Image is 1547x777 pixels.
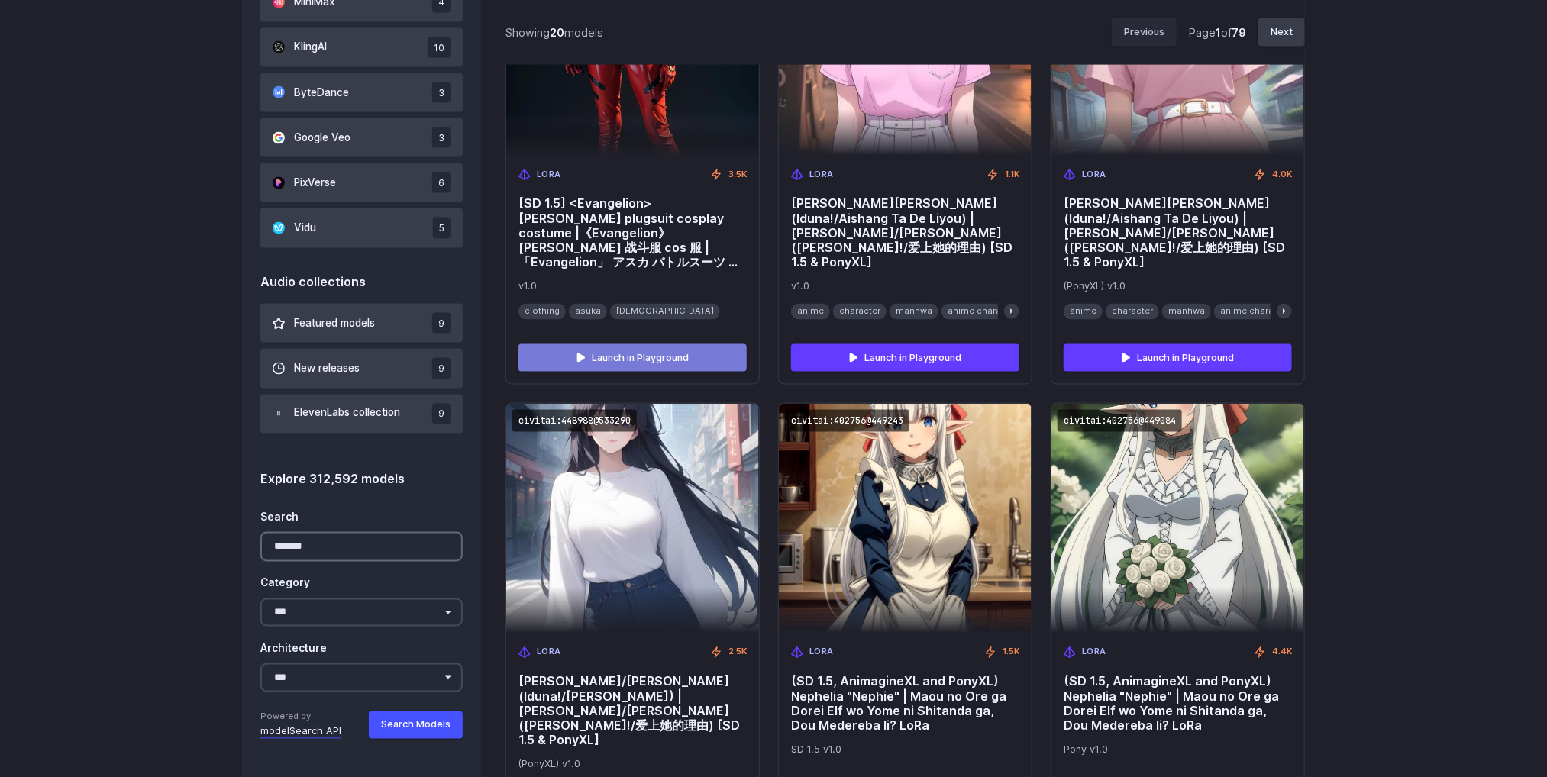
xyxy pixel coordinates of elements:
[1064,344,1292,372] a: Launch in Playground
[260,724,341,740] a: modelSearch API
[550,26,564,39] strong: 20
[610,304,720,320] span: [DEMOGRAPHIC_DATA]
[791,743,1019,758] span: SD 1.5 v1.0
[833,304,887,320] span: character
[537,168,561,182] span: LoRA
[518,279,747,294] span: v1.0
[432,82,451,103] span: 3
[791,344,1019,372] a: Launch in Playground
[518,757,747,772] span: (PonyXL) v1.0
[260,163,463,202] button: PixVerse 6
[1003,646,1019,659] span: 1.5K
[1082,646,1106,659] span: LoRA
[1051,404,1304,634] img: (SD 1.5, AnimagineXL and PonyXL) Nephelia "Nephie" | Maou no Ore ga Dorei Elf wo Yome ni Shitanda...
[260,304,463,343] button: Featured models 9
[518,304,566,320] span: clothing
[518,675,747,748] span: [PERSON_NAME]/[PERSON_NAME] (Iduna!/[PERSON_NAME]) | [PERSON_NAME]/[PERSON_NAME] ([PERSON_NAME]!/...
[294,39,327,56] span: KlingAI
[1258,18,1305,46] button: Next
[260,598,463,627] select: Category
[432,127,451,148] span: 3
[432,313,451,334] span: 9
[428,37,451,58] span: 10
[1064,196,1292,269] span: [PERSON_NAME][PERSON_NAME] (Iduna!/Aishang Ta De Liyou) | [PERSON_NAME]/[PERSON_NAME] ([PERSON_NA...
[1232,26,1246,39] strong: 79
[1106,304,1159,320] span: character
[512,410,637,432] code: civitai:448988@533290
[537,646,561,659] span: LoRA
[294,175,336,192] span: PixVerse
[432,404,451,424] span: 9
[432,172,451,193] span: 6
[569,304,607,320] span: asuka
[809,168,834,182] span: LoRA
[518,344,747,372] a: Launch in Playground
[728,646,747,659] span: 2.5K
[791,196,1019,269] span: [PERSON_NAME][PERSON_NAME] (Iduna!/Aishang Ta De Liyou) | [PERSON_NAME]/[PERSON_NAME] ([PERSON_NA...
[1064,675,1292,733] span: (SD 1.5, AnimagineXL and PonyXL) Nephelia "Nephie" | Maou no Ore ga Dorei Elf wo Yome ni Shitanda...
[1214,304,1297,320] span: anime character
[260,510,299,527] label: Search
[260,118,463,157] button: Google Veo 3
[1189,24,1246,41] div: Page of
[785,410,909,432] code: civitai:402756@449243
[260,663,463,692] select: Architecture
[260,272,463,292] div: Audio collections
[506,404,759,634] img: Duna Lee/Li Shiya (Iduna!/Aishang Ta De Liyou) | 이두나/李诗雅 (이두나!/爱上她的理由) [SD 1.5 & PonyXL]
[1216,26,1221,39] strong: 1
[505,24,603,41] div: Showing models
[369,711,463,739] button: Search Models
[518,196,747,269] span: [SD 1.5] <Evangelion> [PERSON_NAME] plugsuit cosplay costume |《Evangelion》[PERSON_NAME] 战斗服 cos 服...
[433,218,451,238] span: 5
[260,28,463,67] button: KlingAI 10
[1058,410,1182,432] code: civitai:402756@449084
[294,220,316,237] span: Vidu
[260,208,463,247] button: Vidu 5
[1005,168,1019,182] span: 1.1K
[294,85,349,102] span: ByteDance
[1064,743,1292,758] span: Pony v1.0
[294,405,400,422] span: ElevenLabs collection
[890,304,938,320] span: manhwa
[1272,646,1292,659] span: 4.4K
[260,575,310,592] label: Category
[1162,304,1211,320] span: manhwa
[260,349,463,388] button: New releases 9
[1272,168,1292,182] span: 4.0K
[294,360,360,377] span: New releases
[791,675,1019,733] span: (SD 1.5, AnimagineXL and PonyXL) Nephelia "Nephie" | Maou no Ore ga Dorei Elf wo Yome ni Shitanda...
[260,470,463,490] div: Explore 312,592 models
[1112,18,1177,46] button: Previous
[294,315,375,332] span: Featured models
[941,304,1024,320] span: anime character
[1064,304,1103,320] span: anime
[260,641,327,658] label: Architecture
[260,532,463,562] input: Search
[791,304,830,320] span: anime
[432,358,451,379] span: 9
[260,73,463,112] button: ByteDance 3
[294,130,350,147] span: Google Veo
[728,168,747,182] span: 3.5K
[791,279,1019,294] span: v1.0
[779,404,1032,634] img: (SD 1.5, AnimagineXL and PonyXL) Nephelia "Nephie" | Maou no Ore ga Dorei Elf wo Yome ni Shitanda...
[260,711,341,724] span: Powered by
[809,646,834,659] span: LoRA
[260,395,463,434] button: ElevenLabs collection 9
[1064,279,1292,294] span: (PonyXL) v1.0
[1082,168,1106,182] span: LoRA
